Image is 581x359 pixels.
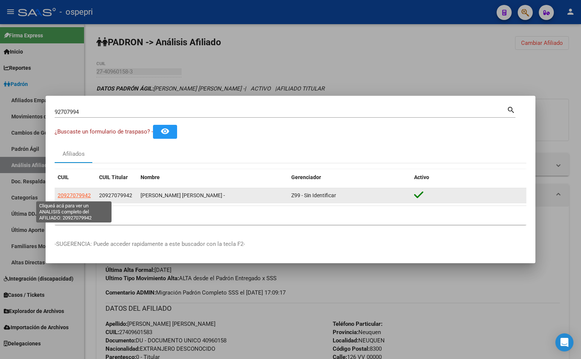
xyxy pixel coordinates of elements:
[99,174,128,180] span: CUIL Titular
[507,105,515,114] mat-icon: search
[63,150,85,158] div: Afiliados
[291,174,321,180] span: Gerenciador
[99,192,132,198] span: 20927079942
[55,206,526,225] div: 1 total
[161,127,170,136] mat-icon: remove_red_eye
[291,192,336,198] span: Z99 - Sin Identificar
[96,169,138,186] datatable-header-cell: CUIL Titular
[141,191,285,200] div: [PERSON_NAME] [PERSON_NAME] -
[555,333,573,351] div: Open Intercom Messenger
[411,169,526,186] datatable-header-cell: Activo
[58,174,69,180] span: CUIL
[55,169,96,186] datatable-header-cell: CUIL
[58,192,91,198] span: 20927079942
[138,169,288,186] datatable-header-cell: Nombre
[141,174,160,180] span: Nombre
[288,169,411,186] datatable-header-cell: Gerenciador
[55,128,153,135] span: ¿Buscaste un formulario de traspaso? -
[55,240,526,249] p: -SUGERENCIA: Puede acceder rapidamente a este buscador con la tecla F2-
[414,174,429,180] span: Activo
